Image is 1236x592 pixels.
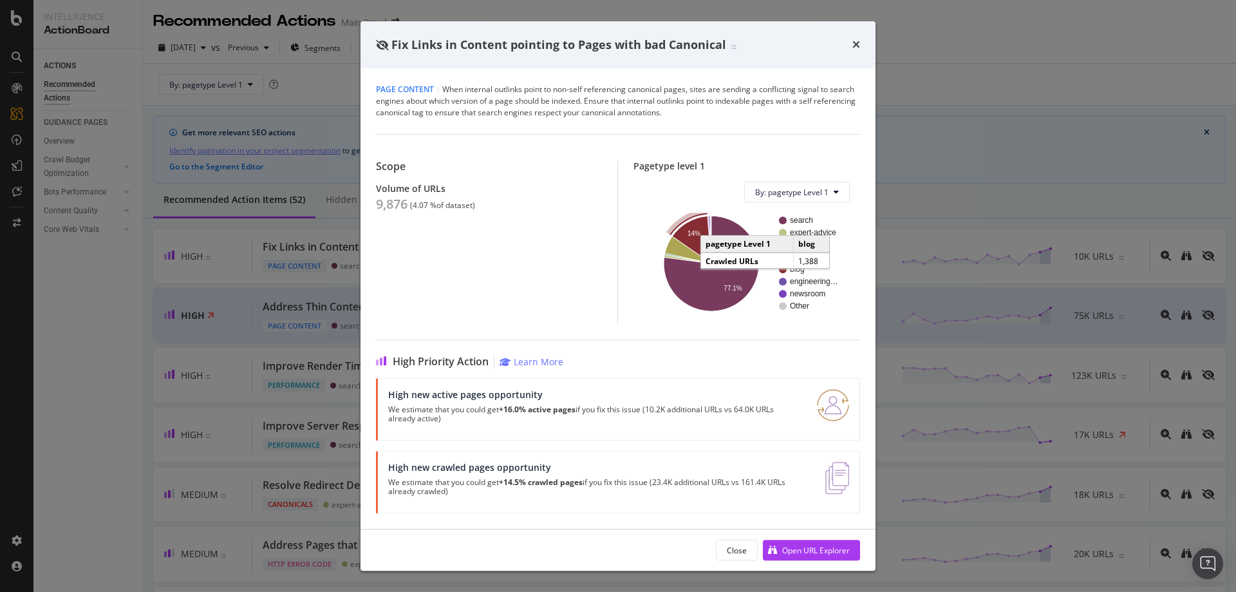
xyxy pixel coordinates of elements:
[790,241,816,250] text: product
[376,84,434,95] span: Page Content
[790,278,838,287] text: engineering…
[688,230,700,237] text: 14%
[755,187,829,198] span: By: pagetype Level 1
[716,540,758,560] button: Close
[790,229,836,238] text: expert-advice
[727,545,747,556] div: Close
[388,478,810,496] p: We estimate that you could get if you fix this issue (23.4K additional URLs vs 161.4K URLs alread...
[790,265,805,274] text: blog
[360,21,876,571] div: modal
[410,201,475,210] div: ( 4.07 % of dataset )
[514,356,563,368] div: Learn More
[388,405,801,423] p: We estimate that you could get if you fix this issue (10.2K additional URLs vs 64.0K URLs already...
[790,253,810,262] text: brand
[388,389,801,400] div: High new active pages opportunity
[731,45,736,49] img: Equal
[376,160,602,173] div: Scope
[763,540,860,560] button: Open URL Explorer
[790,216,813,225] text: search
[817,389,849,421] img: RO06QsNG.png
[376,183,602,194] div: Volume of URLs
[376,84,860,119] div: When internal outlinks point to non-self referencing canonical pages, sites are sending a conflic...
[376,196,407,212] div: 9,876
[782,545,850,556] div: Open URL Explorer
[744,182,850,202] button: By: pagetype Level 1
[644,213,850,314] svg: A chart.
[499,404,576,415] strong: +16.0% active pages
[724,285,742,292] text: 77.1%
[790,302,809,311] text: Other
[393,356,489,368] span: High Priority Action
[391,37,726,52] span: Fix Links in Content pointing to Pages with bad Canonical
[436,84,440,95] span: |
[376,40,389,50] div: eye-slash
[825,462,849,494] img: e5DMFwAAAABJRU5ErkJggg==
[500,356,563,368] a: Learn More
[633,160,860,171] div: Pagetype level 1
[499,477,583,488] strong: +14.5% crawled pages
[852,37,860,53] div: times
[388,462,810,473] div: High new crawled pages opportunity
[1192,548,1223,579] div: Open Intercom Messenger
[790,290,825,299] text: newsroom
